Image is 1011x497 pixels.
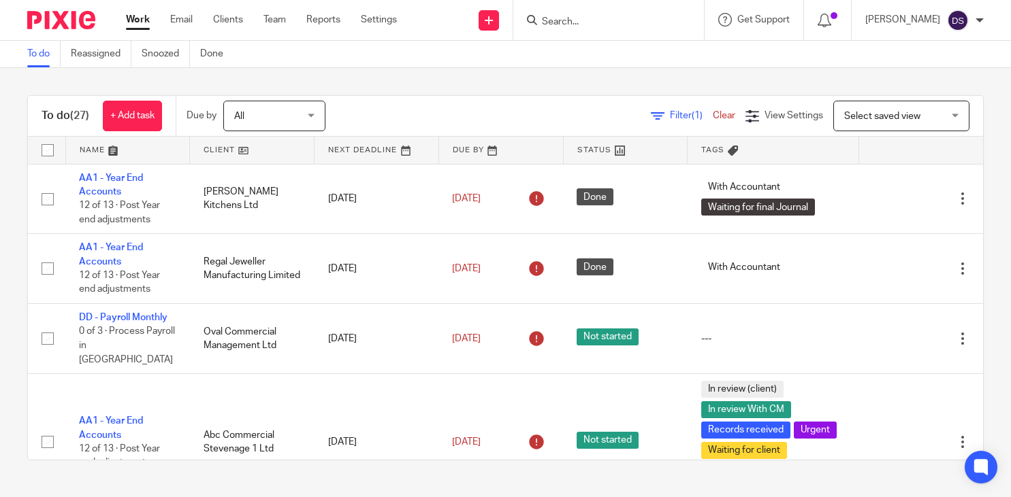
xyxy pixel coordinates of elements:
td: [PERSON_NAME] Kitchens Ltd [190,164,315,234]
span: Waiting for final Journal [701,199,815,216]
span: Not started [577,328,639,345]
span: In review With CM [701,401,791,418]
span: (27) [70,110,89,121]
a: + Add task [103,101,162,131]
a: DD - Payroll Monthly [79,313,167,322]
a: To do [27,41,61,67]
td: [DATE] [315,164,439,234]
span: View Settings [765,111,823,120]
div: --- [701,332,845,345]
td: Regal Jeweller Manufacturing Limited [190,234,315,304]
a: Work [126,13,150,27]
span: Get Support [737,15,790,24]
td: [DATE] [315,234,439,304]
span: 12 of 13 · Post Year end adjustments [79,271,160,294]
span: [DATE] [452,264,481,273]
span: Select saved view [844,112,920,121]
img: Pixie [27,11,95,29]
a: AA1 - Year End Accounts [79,173,143,196]
a: Email [170,13,193,27]
a: Clear [713,111,735,120]
span: With Accountant [701,178,787,195]
a: Clients [213,13,243,27]
a: Reports [306,13,340,27]
span: Tags [701,146,724,154]
span: Done [577,188,613,205]
span: Records received [701,422,790,439]
a: Done [200,41,234,67]
span: In review (client) [701,381,784,398]
a: AA1 - Year End Accounts [79,243,143,266]
span: (1) [692,111,703,120]
span: 12 of 13 · Post Year end adjustments [79,444,160,468]
span: Urgent [794,422,837,439]
a: Settings [361,13,397,27]
input: Search [541,16,663,29]
a: AA1 - Year End Accounts [79,416,143,439]
span: Done [577,258,613,275]
span: Filter [670,111,713,120]
a: Snoozed [142,41,190,67]
span: [DATE] [452,194,481,203]
span: [DATE] [452,437,481,447]
a: Team [263,13,286,27]
p: Due by [187,109,216,122]
td: Oval Commercial Management Ltd [190,304,315,374]
img: svg%3E [947,10,969,31]
span: With Accountant [701,258,787,275]
span: 12 of 13 · Post Year end adjustments [79,201,160,224]
span: [DATE] [452,334,481,343]
h1: To do [42,109,89,123]
span: Waiting for client [701,442,787,459]
span: 0 of 3 · Process Payroll in [GEOGRAPHIC_DATA] [79,327,175,364]
td: [DATE] [315,304,439,374]
p: [PERSON_NAME] [865,13,940,27]
span: All [234,112,244,121]
a: Reassigned [71,41,131,67]
span: Not started [577,432,639,449]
